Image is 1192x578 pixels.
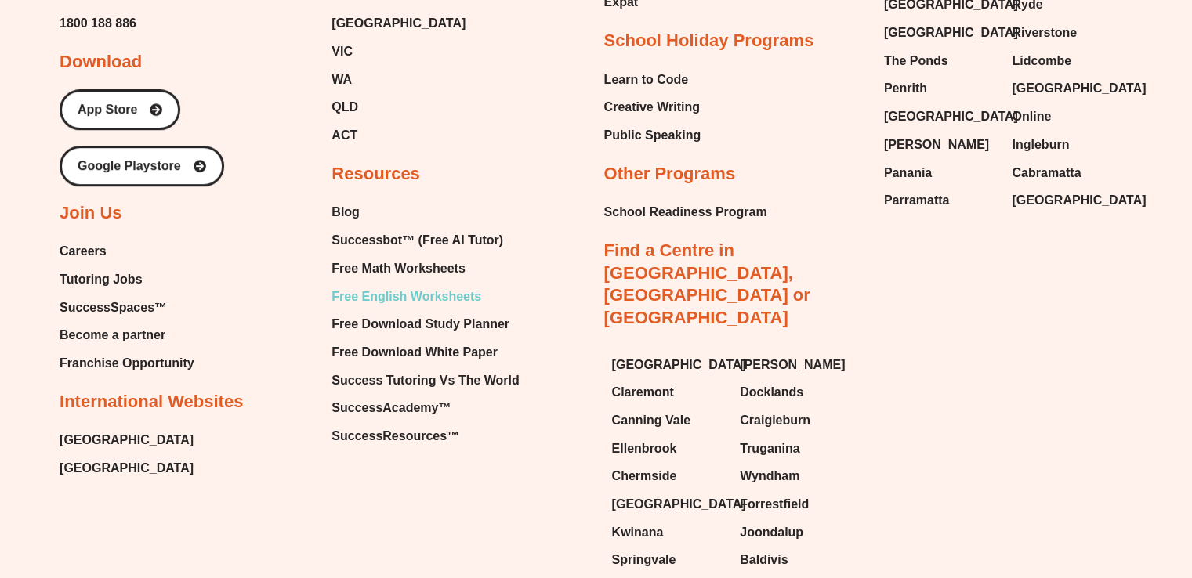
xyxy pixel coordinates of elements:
a: Penrith [884,77,997,100]
span: Forrestfield [740,493,809,516]
h2: International Websites [60,391,243,414]
span: Lidcombe [1012,49,1071,73]
a: Wyndham [740,464,853,488]
a: Craigieburn [740,409,853,432]
h2: Resources [332,163,420,186]
span: Ellenbrook [612,437,677,461]
a: Tutoring Jobs [60,268,194,291]
a: Parramatta [884,189,997,212]
a: Free English Worksheets [332,285,519,309]
a: [GEOGRAPHIC_DATA] [884,21,997,45]
a: Canning Vale [612,409,725,432]
a: QLD [332,96,466,119]
span: Become a partner [60,323,165,347]
span: Claremont [612,381,674,404]
span: Chermside [612,464,677,488]
span: [GEOGRAPHIC_DATA] [1012,189,1146,212]
a: Google Playstore [60,146,224,186]
a: Lidcombe [1012,49,1125,73]
span: SuccessResources™ [332,424,459,448]
a: Kwinana [612,521,725,544]
span: Springvale [612,548,676,572]
a: Public Speaking [604,124,701,147]
a: Find a Centre in [GEOGRAPHIC_DATA], [GEOGRAPHIC_DATA] or [GEOGRAPHIC_DATA] [604,240,810,327]
span: Creative Writing [604,96,700,119]
span: Learn to Code [604,68,689,92]
span: Penrith [884,77,927,100]
span: Craigieburn [740,409,810,432]
span: The Ponds [884,49,948,73]
a: Online [1012,105,1125,128]
a: Free Download Study Planner [332,312,519,336]
a: [GEOGRAPHIC_DATA] [884,105,997,128]
span: App Store [78,103,137,116]
a: School Readiness Program [604,200,767,224]
a: App Store [60,89,180,130]
span: Parramatta [884,189,950,212]
span: Careers [60,240,107,263]
a: Riverstone [1012,21,1125,45]
a: Free Math Worksheets [332,257,519,280]
iframe: Chat Widget [931,402,1192,578]
a: [PERSON_NAME] [884,133,997,157]
h2: School Holiday Programs [604,30,814,52]
a: Become a partner [60,323,194,347]
a: Chermside [612,464,725,488]
span: [GEOGRAPHIC_DATA] [60,457,194,480]
a: Creative Writing [604,96,701,119]
a: SuccessSpaces™ [60,296,194,320]
a: [GEOGRAPHIC_DATA] [612,353,725,377]
span: Riverstone [1012,21,1077,45]
a: Ellenbrook [612,437,725,461]
a: Panania [884,161,997,185]
a: [GEOGRAPHIC_DATA] [1012,189,1125,212]
span: Truganina [740,437,799,461]
span: Cabramatta [1012,161,1081,185]
span: SuccessAcademy™ [332,396,451,420]
a: Joondalup [740,521,853,544]
a: [PERSON_NAME] [740,353,853,377]
span: Wyndham [740,464,799,488]
a: Careers [60,240,194,263]
h2: Other Programs [604,163,736,186]
span: Baldivis [740,548,788,572]
span: Ingleburn [1012,133,1069,157]
span: Free Download Study Planner [332,312,509,336]
span: Free Download White Paper [332,341,498,364]
span: [GEOGRAPHIC_DATA] [1012,77,1146,100]
span: WA [332,68,352,92]
span: [GEOGRAPHIC_DATA] [612,353,746,377]
span: Free Math Worksheets [332,257,465,280]
h2: Join Us [60,202,121,225]
a: [GEOGRAPHIC_DATA] [612,493,725,516]
a: Ingleburn [1012,133,1125,157]
a: Franchise Opportunity [60,352,194,375]
span: [PERSON_NAME] [740,353,845,377]
a: Success Tutoring Vs The World [332,369,519,392]
a: Docklands [740,381,853,404]
span: Joondalup [740,521,803,544]
span: Successbot™ (Free AI Tutor) [332,229,503,252]
h2: Download [60,51,142,74]
a: Truganina [740,437,853,461]
a: Forrestfield [740,493,853,516]
span: [PERSON_NAME] [884,133,989,157]
a: Free Download White Paper [332,341,519,364]
a: The Ponds [884,49,997,73]
a: Cabramatta [1012,161,1125,185]
a: 1800 188 886 [60,12,136,35]
a: Successbot™ (Free AI Tutor) [332,229,519,252]
span: Blog [332,200,360,224]
span: Panania [884,161,932,185]
span: Kwinana [612,521,664,544]
a: [GEOGRAPHIC_DATA] [332,12,466,35]
a: Claremont [612,381,725,404]
span: Docklands [740,381,803,404]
